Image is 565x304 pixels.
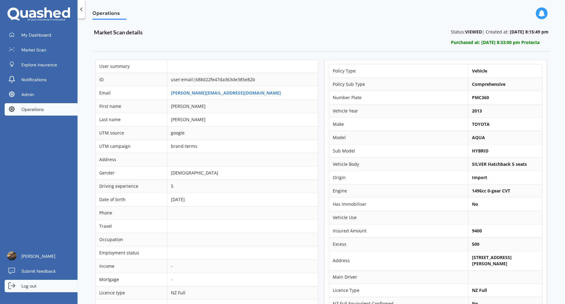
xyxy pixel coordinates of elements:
[510,29,549,35] b: [DATE] 8:15:49 pm
[472,228,482,234] b: 9400
[21,62,57,68] span: Explore insurance
[167,113,318,126] td: [PERSON_NAME]
[329,284,468,297] td: Licence Type
[7,251,16,261] img: ACg8ocJLa-csUtcL-80ItbA20QSwDJeqfJvWfn8fgM9RBEIPTcSLDHdf=s96-c
[167,139,318,153] td: brand-terms
[96,113,167,126] td: Last name
[21,91,34,98] span: Admin
[472,174,487,180] b: Import
[472,201,478,207] b: No
[472,121,490,127] b: TOYOTA
[96,86,167,99] td: Email
[5,280,78,292] a: Log out
[472,287,487,293] b: NZ Full
[21,77,47,83] span: Notifications
[472,188,510,194] b: 1496cc 0-gear CVT
[472,81,505,87] b: Comprehensive
[329,197,468,211] td: Has Immobiliser
[329,104,468,117] td: Vehicle Year
[21,268,56,274] span: Submit feedback
[329,251,468,270] td: Address
[21,47,46,53] span: Market Scan
[472,134,485,140] b: AQUA
[329,77,468,91] td: Policy Sub Type
[451,39,540,45] b: Purchased at: [DATE] 8:33:00 pm Protecta
[5,250,78,262] a: [PERSON_NAME]
[21,253,55,259] span: [PERSON_NAME]
[5,265,78,277] a: Submit feedback
[167,259,318,273] td: -
[472,148,488,154] b: HYBRID
[21,283,36,289] span: Log out
[21,32,51,38] span: My Dashboard
[472,254,512,267] b: [STREET_ADDRESS][PERSON_NAME]
[329,211,468,224] td: Vehicle Use
[329,157,468,171] td: Vehicle Body
[96,153,167,166] td: Address
[329,64,468,77] td: Policy Type
[5,44,78,56] a: Market Scan
[5,103,78,116] a: Operations
[96,193,167,206] td: Date of birth
[329,117,468,131] td: Make
[167,286,318,299] td: NZ Full
[96,126,167,139] td: UTM source
[96,259,167,273] td: Income
[5,73,78,86] a: Notifications
[167,179,318,193] td: 5
[451,29,549,35] p: Status: | Created at:
[472,68,487,74] b: Vehicle
[329,171,468,184] td: Origin
[96,73,167,86] td: ID
[329,224,468,237] td: Insured Amount
[472,241,479,247] b: 500
[96,166,167,179] td: Gender
[472,108,482,114] b: 2013
[167,273,318,286] td: -
[329,184,468,197] td: Engine
[329,270,468,284] td: Main Driver
[96,273,167,286] td: Mortgage
[96,99,167,113] td: First name
[167,126,318,139] td: google
[329,91,468,104] td: Number Plate
[171,90,281,96] a: [PERSON_NAME][EMAIL_ADDRESS][DOMAIN_NAME]
[329,131,468,144] td: Model
[329,144,468,157] td: Sub Model
[329,237,468,251] td: Excess
[94,29,295,36] h3: Market Scan details
[167,99,318,113] td: [PERSON_NAME]
[96,206,167,219] td: Phone
[96,60,167,73] td: User summary
[96,179,167,193] td: Driving experience
[96,139,167,153] td: UTM campaign
[472,161,527,167] b: SILVER Hatchback 5 seats
[21,106,44,112] span: Operations
[96,233,167,246] td: Occupation
[167,73,318,86] td: user:email|688d22fe47da363de385e82b
[5,59,78,71] a: Explore insurance
[465,29,482,35] b: VIEWED
[96,246,167,259] td: Employment status
[167,166,318,179] td: [DEMOGRAPHIC_DATA]
[96,286,167,299] td: Licence type
[167,193,318,206] td: [DATE]
[5,88,78,101] a: Admin
[472,95,489,100] b: PMC360
[5,29,78,41] a: My Dashboard
[96,219,167,233] td: Travel
[92,10,127,19] span: Operations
